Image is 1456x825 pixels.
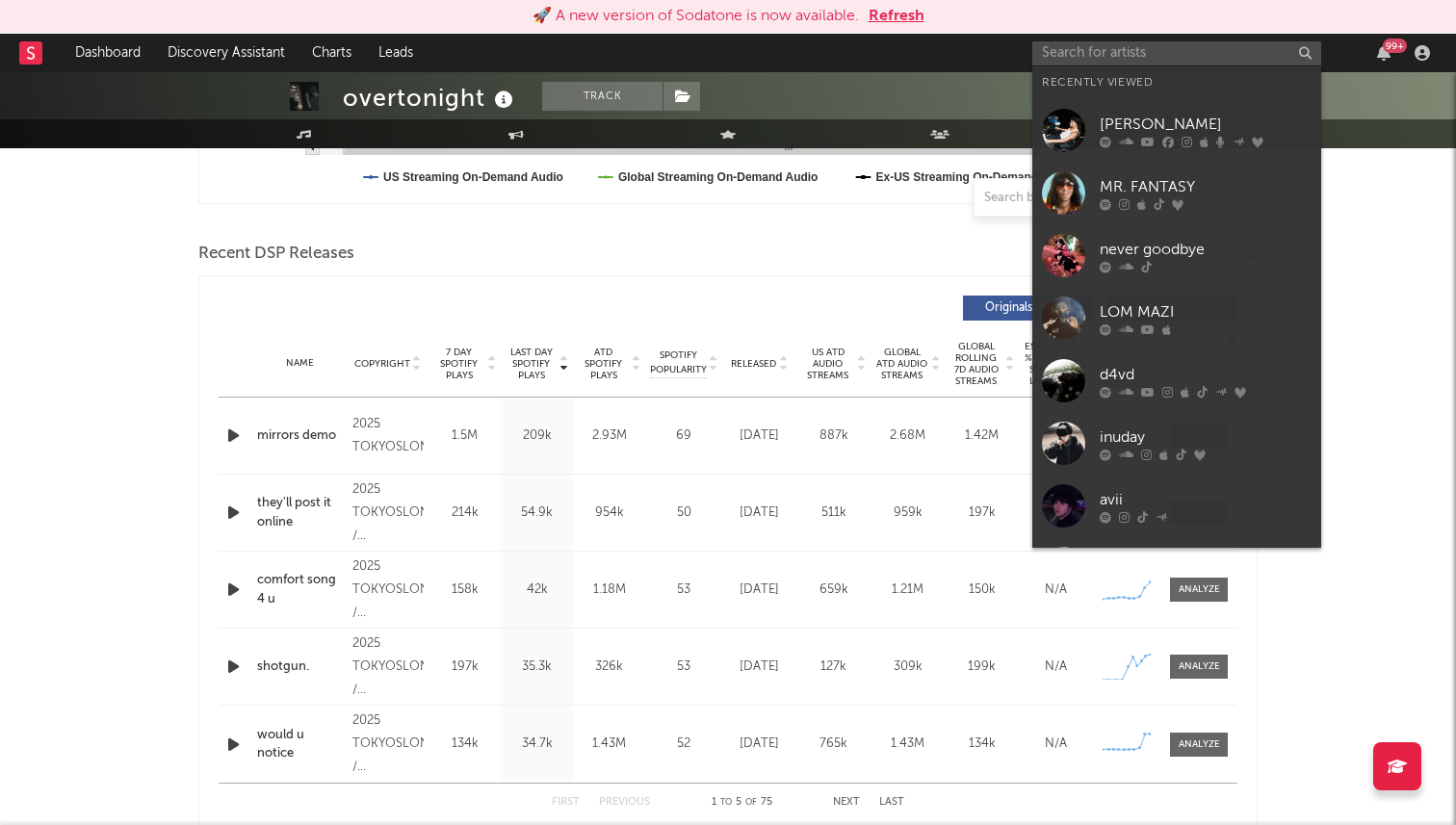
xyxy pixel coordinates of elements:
[154,34,299,72] a: Discovery Assistant
[949,426,1014,446] div: 1.42M
[257,494,343,531] a: they'll post it online
[257,356,343,371] div: Name
[1100,488,1312,511] div: avii
[352,555,424,625] div: 2025 TOKYOSLONDON / [GEOGRAPHIC_DATA]
[869,5,924,28] button: Refresh
[506,657,568,677] div: 35.3k
[506,426,568,446] div: 209k
[578,426,640,446] div: 2.93M
[1383,39,1407,53] div: 99 +
[383,170,563,184] text: US Streaming On-Demand Audio
[1032,475,1321,537] a: avii
[879,797,904,808] button: Last
[875,580,940,600] div: 1.21M
[1032,412,1321,475] a: inuday
[949,580,1014,600] div: 150k
[1032,99,1321,162] a: [PERSON_NAME]
[352,413,424,459] div: 2025 TOKYOSLONDON
[433,657,496,677] div: 197k
[949,341,1002,387] span: Global Rolling 7D Audio Streams
[875,657,940,677] div: 309k
[801,657,866,677] div: 127k
[727,426,792,446] div: [DATE]
[949,503,1014,523] div: 197k
[745,798,757,807] span: of
[1024,503,1088,523] div: N/A
[1032,162,1321,224] a: MR. FANTASY
[1100,363,1312,386] div: d4vd
[62,34,154,72] a: Dashboard
[1042,71,1312,94] div: Recently Viewed
[727,503,792,523] div: [DATE]
[352,709,424,779] div: 2025 TOKYOSLONDON / [GEOGRAPHIC_DATA]
[875,735,940,754] div: 1.43M
[975,302,1064,314] span: Originals ( 41 )
[343,82,518,114] div: overtonight
[198,243,354,266] span: Recent DSP Releases
[731,358,776,370] span: Released
[533,5,859,28] div: 🚀 A new version of Sodatone is now available.
[650,580,717,600] div: 53
[1100,113,1312,136] div: [PERSON_NAME]
[720,798,732,807] span: to
[1032,224,1321,287] a: never goodbye
[433,580,496,600] div: 158k
[354,358,410,370] span: Copyright
[1024,426,1088,446] div: <5%
[542,82,663,111] button: Track
[578,347,629,381] span: ATD Spotify Plays
[650,348,707,377] span: Spotify Popularity
[1032,537,1321,600] a: [PERSON_NAME]
[433,503,496,523] div: 214k
[650,657,717,677] div: 53
[875,426,940,446] div: 2.68M
[578,657,640,677] div: 326k
[1100,425,1312,449] div: inuday
[433,347,484,381] span: 7 Day Spotify Plays
[963,296,1093,321] button: Originals(41)
[299,34,365,72] a: Charts
[257,426,343,446] a: mirrors demo
[1024,735,1088,754] div: N/A
[1024,341,1077,387] span: Estimated % Playlist Streams Last Day
[1100,175,1312,198] div: MR. FANTASY
[727,657,792,677] div: [DATE]
[727,580,792,600] div: [DATE]
[1377,45,1391,61] button: 99+
[1032,41,1321,65] input: Search for artists
[650,735,717,754] div: 52
[257,571,343,608] a: comfort song 4 u
[578,735,640,754] div: 1.43M
[876,170,1075,184] text: Ex-US Streaming On-Demand Audio
[650,503,717,523] div: 50
[506,735,568,754] div: 34.7k
[650,426,717,446] div: 69
[1032,287,1321,349] a: LOM MAZI
[949,735,1014,754] div: 134k
[506,347,557,381] span: Last Day Spotify Plays
[578,503,640,523] div: 954k
[1100,300,1312,323] div: LOM MAZI
[975,191,1178,206] input: Search by song name or URL
[801,580,866,600] div: 659k
[833,797,860,808] button: Next
[352,632,424,702] div: 2025 TOKYOSLONDON / [GEOGRAPHIC_DATA]
[801,503,866,523] div: 511k
[1100,238,1312,261] div: never goodbye
[1024,657,1088,677] div: N/A
[875,347,928,381] span: Global ATD Audio Streams
[506,580,568,600] div: 42k
[578,580,640,600] div: 1.18M
[801,426,866,446] div: 887k
[618,170,819,184] text: Global Streaming On-Demand Audio
[352,478,424,548] div: 2025 TOKYOSLONDON / [GEOGRAPHIC_DATA]
[257,657,343,677] a: shotgun.
[257,726,343,763] a: would u notice
[949,657,1014,677] div: 199k
[801,347,854,381] span: US ATD Audio Streams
